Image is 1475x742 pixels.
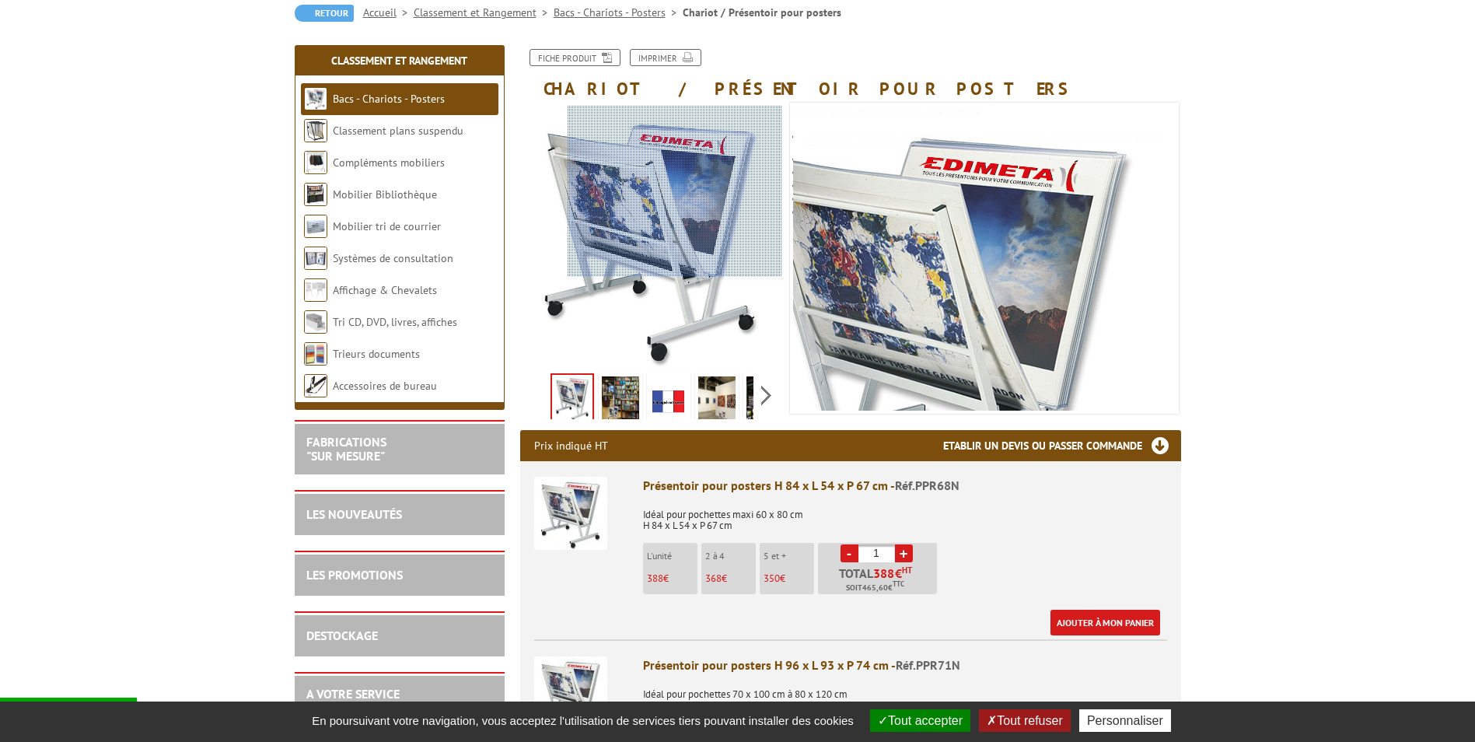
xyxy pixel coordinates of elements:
a: Bacs - Chariots - Posters [333,92,445,106]
p: Prix indiqué HT [534,430,608,461]
img: Classement plans suspendu [304,119,327,142]
img: Accessoires de bureau [304,374,327,397]
img: presentoir_posters_ppr68n_3.jpg [698,376,736,425]
span: 388 [873,567,895,579]
span: Réf.PPR71N [896,657,960,673]
a: Accueil [363,5,414,19]
a: Ajouter à mon panier [1050,610,1160,635]
h3: Etablir un devis ou passer commande [943,430,1181,461]
span: 350 [764,572,780,585]
img: Présentoir pour posters H 96 x L 93 x P 74 cm [534,656,607,730]
sup: HT [902,565,912,576]
div: Présentoir pour posters H 96 x L 93 x P 74 cm - [643,656,1167,674]
p: Idéal pour pochettes 70 x 100 cm à 80 x 120 cm H 96 x L 93 x P 74 cm [643,678,1167,711]
img: bacs_chariots_ppr68n_1.jpg [709,106,1176,572]
a: Compléments mobiliers [333,156,445,170]
a: Mobilier tri de courrier [333,219,441,233]
img: Affichage & Chevalets [304,278,327,302]
img: Mobilier tri de courrier [304,215,327,238]
p: 2 à 4 [705,551,756,562]
p: Total [822,567,937,594]
img: edimeta_produit_fabrique_en_france.jpg [650,376,687,425]
p: € [764,573,814,584]
button: Tout refuser [979,709,1070,732]
a: Systèmes de consultation [333,251,453,265]
a: - [841,544,858,562]
span: Next [759,383,774,408]
a: Classement et Rangement [331,54,467,68]
span: Soit € [846,582,904,594]
button: Personnaliser (fenêtre modale) [1079,709,1171,732]
img: Trieurs documents [304,342,327,366]
img: Mobilier Bibliothèque [304,183,327,206]
a: Fiche produit [530,49,620,66]
button: Tout accepter [870,709,970,732]
p: € [647,573,697,584]
img: Compléments mobiliers [304,151,327,174]
a: Tri CD, DVD, livres, affiches [333,315,457,329]
a: Affichage & Chevalets [333,283,437,297]
span: € [895,567,902,579]
a: Accessoires de bureau [333,379,437,393]
a: Bacs - Chariots - Posters [554,5,683,19]
img: bacs_chariots_ppr68n_1.jpg [552,375,592,423]
img: presentoir_posters_ppr68n_4bis.jpg [746,376,784,425]
li: Chariot / Présentoir pour posters [683,5,841,20]
img: presentoir_posters_ppr68n.jpg [602,376,639,425]
p: € [705,573,756,584]
a: Mobilier Bibliothèque [333,187,437,201]
a: Classement plans suspendu [333,124,463,138]
p: Idéal pour pochettes maxi 60 x 80 cm H 84 x L 54 x P 67 cm [643,499,1167,531]
a: Classement et Rangement [414,5,554,19]
span: 368 [705,572,722,585]
a: FABRICATIONS"Sur Mesure" [306,434,386,464]
span: En poursuivant votre navigation, vous acceptez l'utilisation de services tiers pouvant installer ... [304,714,862,727]
a: DESTOCKAGE [306,628,378,643]
img: Bacs - Chariots - Posters [304,87,327,110]
a: Imprimer [630,49,701,66]
a: LES PROMOTIONS [306,567,403,583]
div: Présentoir pour posters H 84 x L 54 x P 67 cm - [643,477,1167,495]
p: L'unité [647,551,697,562]
img: Systèmes de consultation [304,247,327,270]
span: 465,60 [862,582,888,594]
a: Trieurs documents [333,347,420,361]
sup: TTC [893,579,904,588]
img: Tri CD, DVD, livres, affiches [304,310,327,334]
a: LES NOUVEAUTÉS [306,506,402,522]
span: Réf.PPR68N [895,478,959,493]
span: 388 [647,572,663,585]
h2: A votre service [306,688,493,702]
p: 5 et + [764,551,814,562]
img: Présentoir pour posters H 84 x L 54 x P 67 cm [534,477,607,550]
a: + [895,544,913,562]
a: Retour [295,5,354,22]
